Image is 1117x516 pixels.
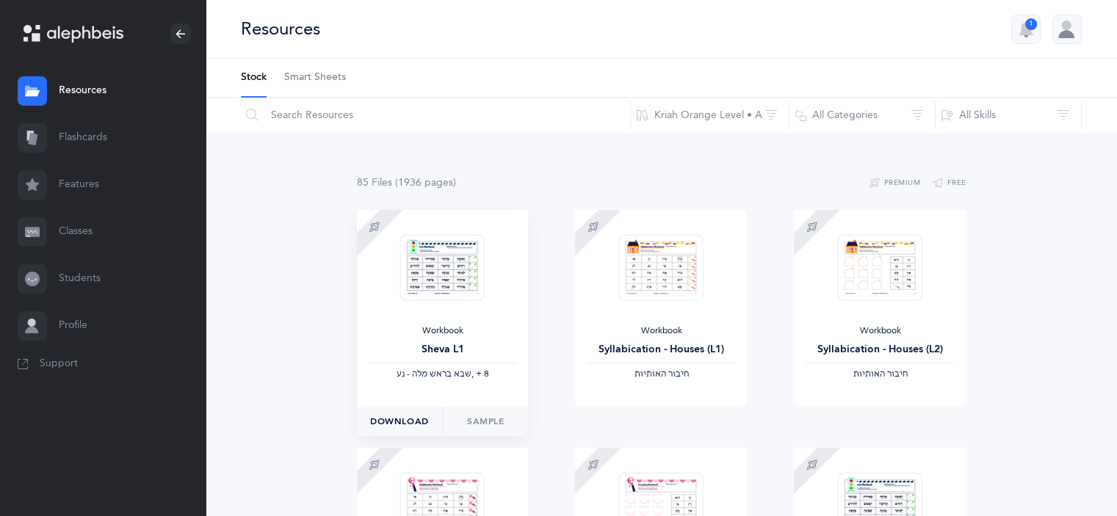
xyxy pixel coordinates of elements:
img: Syllabication-Workbook-Level-1-EN_Orange_Houses_thumbnail_1741114714.png [619,234,704,301]
span: Download [370,415,429,428]
a: Sample [442,407,529,436]
div: 1 [1025,18,1037,30]
button: 1 [1011,15,1041,44]
input: Search Resources [240,98,631,133]
button: All Skills [935,98,1082,133]
span: ‫שבא בראש מלה - נע‬ [396,368,471,379]
button: Download [357,407,443,436]
span: ‫חיבור האותיות‬ [634,368,688,379]
span: 85 File [357,177,392,189]
button: Free [932,175,966,192]
button: All Categories [789,98,936,133]
span: Smart Sheets [284,70,346,85]
div: Syllabication - Houses (L2) [806,342,954,357]
span: ‫חיבור האותיות‬ [853,368,907,379]
span: Support [40,357,78,371]
img: Sheva-Workbook-Orange-A-L1_EN_thumbnail_1757036998.png [400,234,485,301]
span: s [449,177,453,189]
img: Syllabication-Workbook-Level-2-Houses-EN_thumbnail_1741114840.png [838,234,922,301]
div: Workbook [587,325,735,337]
div: Resources [241,17,320,41]
span: (1936 page ) [395,177,456,189]
span: s [388,177,392,189]
div: ‪, + 8‬ [369,368,517,380]
button: Kriah Orange Level • A [630,98,789,133]
div: Workbook [369,325,517,337]
div: Syllabication - Houses (L1) [587,342,735,357]
div: Workbook [806,325,954,337]
div: Sheva L1 [369,342,517,357]
button: Premium [869,175,920,192]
